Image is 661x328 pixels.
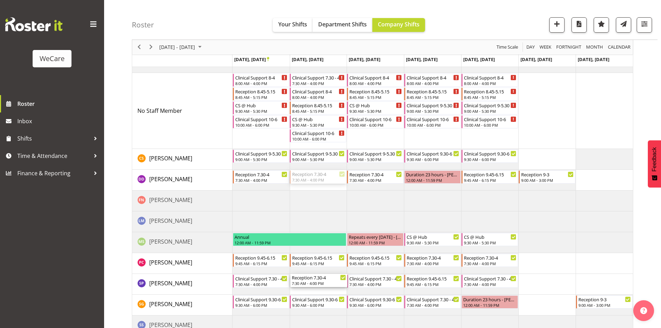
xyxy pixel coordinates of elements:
button: Timeline Day [525,43,536,52]
span: [PERSON_NAME] [149,217,192,225]
span: Week [539,43,552,52]
button: Feedback - Show survey [648,140,661,187]
span: Company Shifts [378,20,420,28]
td: No Staff Member resource [132,73,232,149]
span: No Staff Member [137,107,182,115]
span: Inbox [17,116,101,126]
a: [PERSON_NAME] [149,196,192,204]
button: Timeline Week [539,43,553,52]
a: [PERSON_NAME] [149,258,192,267]
span: Feedback [651,147,658,171]
td: Lainie Montgomery resource [132,211,232,232]
button: Download a PDF of the roster according to the set date range. [571,17,587,33]
span: [DATE], [DATE] [578,56,609,62]
span: Time Scale [496,43,519,52]
td: Catherine Stewart resource [132,149,232,170]
button: Filter Shifts [637,17,652,33]
span: Shifts [17,133,90,144]
button: Send a list of all shifts for the selected filtered period to all rostered employees. [616,17,631,33]
span: [DATE], [DATE] [234,56,269,62]
a: [PERSON_NAME] [149,300,192,308]
img: Rosterit website logo [5,17,62,31]
h4: Roster [132,21,154,29]
span: Department Shifts [318,20,367,28]
td: Mehreen Sardar resource [132,232,232,253]
div: November 03 - 09, 2025 [157,40,206,54]
td: Penny Clyne-Moffat resource [132,253,232,274]
span: Finance & Reporting [17,168,90,178]
span: Time & Attendance [17,151,90,161]
span: Day [526,43,535,52]
a: [PERSON_NAME] [149,175,192,183]
button: Month [607,43,632,52]
button: Department Shifts [313,18,372,32]
span: [DATE], [DATE] [292,56,323,62]
a: [PERSON_NAME] [149,279,192,287]
span: [DATE], [DATE] [406,56,438,62]
td: Sabnam Pun resource [132,274,232,295]
td: Demi Dumitrean resource [132,170,232,191]
span: [DATE], [DATE] [520,56,552,62]
a: No Staff Member [137,107,182,115]
div: 7:30 AM - 4:00 PM [292,280,346,286]
button: Previous [135,43,144,52]
span: [DATE] - [DATE] [159,43,196,52]
button: Your Shifts [273,18,313,32]
button: Fortnight [555,43,583,52]
span: Roster [17,99,101,109]
div: next period [145,40,157,54]
button: Add a new shift [549,17,565,33]
button: Next [146,43,156,52]
span: [DATE], [DATE] [463,56,495,62]
td: Sanjita Gurung resource [132,295,232,316]
div: WeCare [40,53,65,64]
button: Highlight an important date within the roster. [594,17,609,33]
a: [PERSON_NAME] [149,154,192,162]
a: [PERSON_NAME] [149,237,192,246]
td: Firdous Naqvi resource [132,191,232,211]
span: Month [585,43,604,52]
span: calendar [607,43,631,52]
span: [PERSON_NAME] [149,238,192,245]
div: Demi Dumitrean"s event - Reception 7.30-4 Begin From Tuesday, November 4, 2025 at 7:30:00 AM GMT+... [290,274,348,287]
button: November 2025 [158,43,205,52]
button: Time Scale [495,43,519,52]
div: Reception 7.30-4 [292,274,346,281]
span: [DATE], [DATE] [349,56,380,62]
span: Your Shifts [278,20,307,28]
a: [PERSON_NAME] [149,217,192,225]
div: previous period [133,40,145,54]
button: Company Shifts [372,18,425,32]
img: help-xxl-2.png [640,307,647,314]
button: Timeline Month [585,43,604,52]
